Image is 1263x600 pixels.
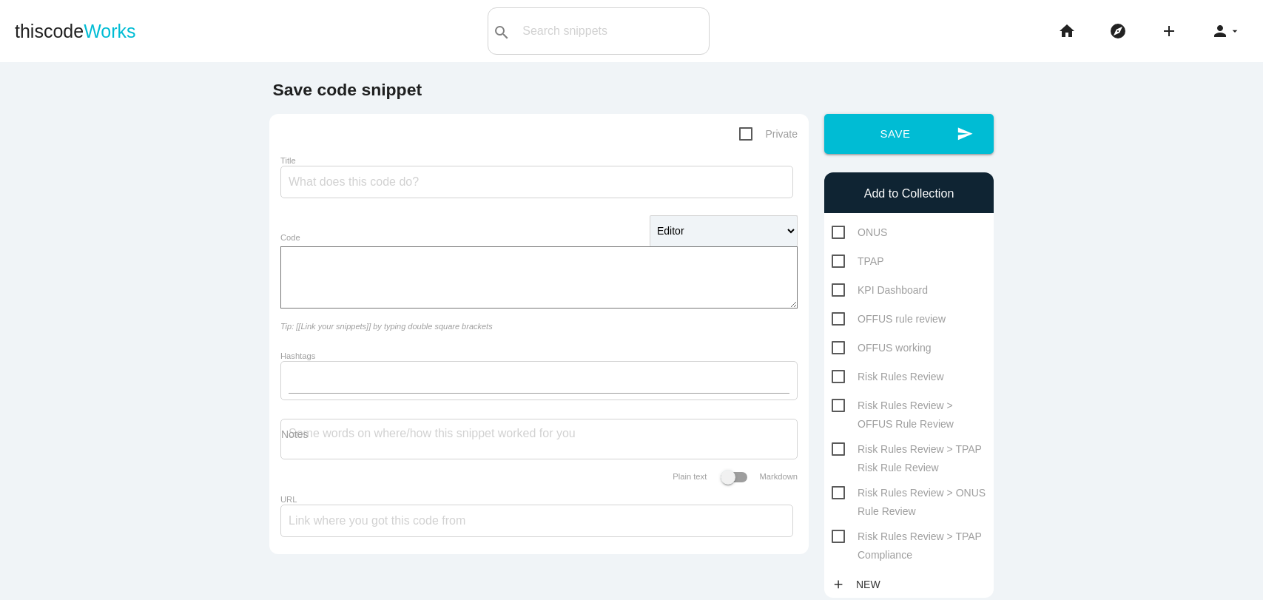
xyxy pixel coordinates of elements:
[832,527,986,546] span: Risk Rules Review > TPAP Compliance
[280,233,300,242] label: Code
[280,351,315,360] label: Hashtags
[832,571,845,598] i: add
[84,21,135,41] span: Works
[832,484,986,502] span: Risk Rules Review > ONUS Rule Review
[280,505,793,537] input: Link where you got this code from
[673,472,798,481] label: Plain text Markdown
[1109,7,1127,55] i: explore
[832,252,884,271] span: TPAP
[1211,7,1229,55] i: person
[280,166,793,198] input: What does this code do?
[832,223,887,242] span: ONUS
[1229,7,1241,55] i: arrow_drop_down
[493,9,511,56] i: search
[280,495,297,504] label: URL
[273,80,422,99] b: Save code snippet
[832,368,944,386] span: Risk Rules Review
[832,571,888,598] a: addNew
[280,156,296,165] label: Title
[832,281,928,300] span: KPI Dashboard
[832,310,946,328] span: OFFUS rule review
[280,322,493,331] i: Tip: [[Link your snippets]] by typing double square brackets
[832,187,986,200] h6: Add to Collection
[515,16,709,47] input: Search snippets
[1160,7,1178,55] i: add
[957,114,973,154] i: send
[824,114,994,154] button: sendSave
[488,8,515,54] button: search
[281,428,309,440] label: Notes
[832,440,986,459] span: Risk Rules Review > TPAP Risk Rule Review
[15,7,136,55] a: thiscodeWorks
[739,125,798,144] span: Private
[832,339,932,357] span: OFFUS working
[1058,7,1076,55] i: home
[832,397,986,415] span: Risk Rules Review > OFFUS Rule Review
